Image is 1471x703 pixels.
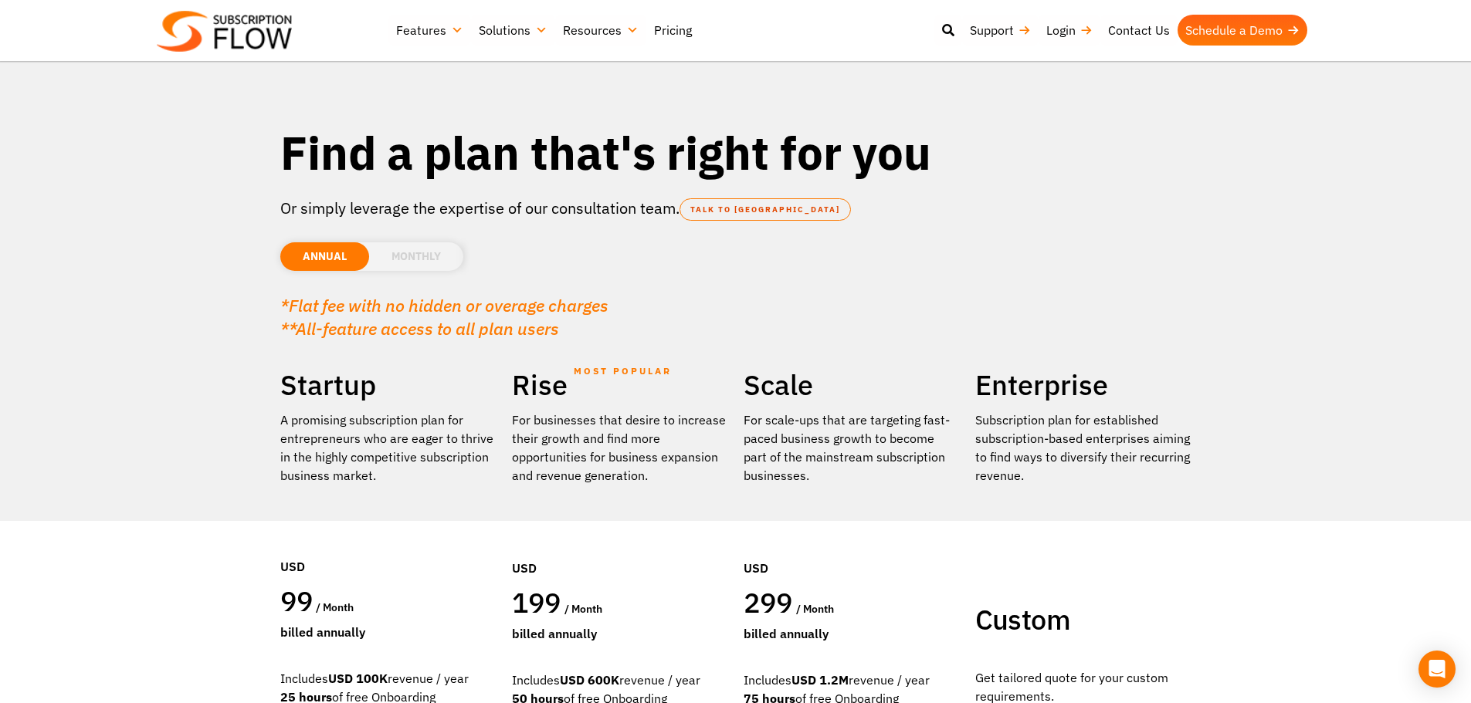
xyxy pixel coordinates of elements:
img: Subscriptionflow [157,11,292,52]
strong: USD 100K [328,671,388,686]
div: USD [512,512,728,585]
span: Custom [975,601,1070,637]
li: ANNUAL [280,242,369,271]
li: MONTHLY [369,242,463,271]
div: For businesses that desire to increase their growth and find more opportunities for business expa... [512,411,728,485]
h2: Enterprise [975,367,1191,403]
strong: USD 1.2M [791,672,849,688]
div: Billed Annually [280,623,497,641]
span: / month [316,600,354,614]
div: USD [280,511,497,583]
h2: Startup [280,367,497,403]
div: Open Intercom Messenger [1418,651,1456,688]
a: Contact Us [1100,15,1178,46]
span: 299 [744,584,793,620]
em: **All-feature access to all plan users [280,317,559,340]
em: *Flat fee with no hidden or overage charges [280,294,608,316]
strong: USD 600K [560,672,619,688]
div: For scale-ups that are targeting fast-paced business growth to become part of the mainstream subs... [744,411,960,485]
div: Billed Annually [512,624,728,643]
a: Solutions [471,15,555,46]
a: Schedule a Demo [1178,15,1307,46]
span: / month [796,602,834,616]
h2: Scale [744,367,960,403]
p: Or simply leverage the expertise of our consultation team. [280,197,1191,220]
span: 199 [512,584,561,620]
p: A promising subscription plan for entrepreneurs who are eager to thrive in the highly competitive... [280,411,497,485]
div: USD [744,512,960,585]
div: Billed Annually [744,624,960,643]
a: Support [962,15,1039,46]
p: Subscription plan for established subscription-based enterprises aiming to find ways to diversify... [975,411,1191,485]
a: Pricing [646,15,700,46]
span: 99 [280,583,314,619]
a: Resources [555,15,646,46]
a: Login [1039,15,1100,46]
h1: Find a plan that's right for you [280,123,1191,181]
span: MOST POPULAR [574,353,672,389]
h2: Rise [512,367,728,403]
a: TALK TO [GEOGRAPHIC_DATA] [680,198,851,221]
a: Features [388,15,471,46]
span: / month [564,602,602,616]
